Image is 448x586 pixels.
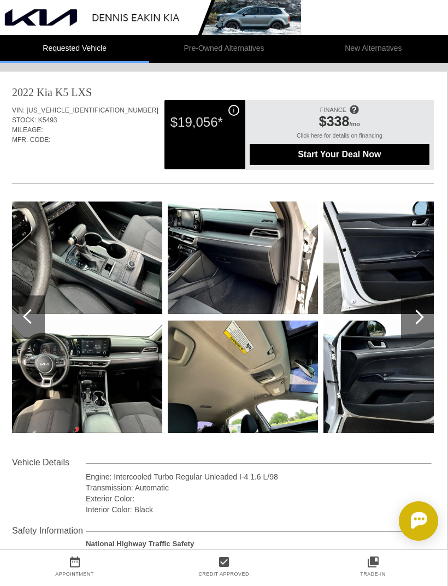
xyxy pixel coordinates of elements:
img: 6059a6bcfdfe4cbf850cf3ff8e591e33.jpg [168,202,318,314]
div: Interior Color: Black [86,504,432,515]
div: Click here for details on financing [250,132,429,144]
span: FINANCE [320,106,346,113]
li: New Alternatives [299,35,448,63]
div: Engine: Intercooled Turbo Regular Unleaded I-4 1.6 L/98 [86,471,432,482]
li: Pre-Owned Alternatives [149,35,298,63]
div: $19,056* [170,108,239,137]
span: $338 [319,114,350,129]
img: 4eb3c6982e5541fda4a165f67465cab6.jpg [12,202,162,314]
div: Transmission: Automatic [86,482,432,493]
span: [US_VEHICLE_IDENTIFICATION_NUMBER] [27,106,158,114]
iframe: Chat Assistance [350,492,448,551]
img: 2a8873243c444b0bafc4929c5d18fdc7.jpg [168,321,318,433]
a: Credit Approved [198,571,249,577]
a: Appointment [55,571,94,577]
a: check_box [149,555,298,569]
span: Start Your Deal Now [258,150,420,159]
span: K5493 [38,116,57,124]
a: collections_bookmark [298,555,447,569]
span: VIN: [12,106,25,114]
img: 9ed99c3c487c4509865a6dce0b7751f6.jpg [12,321,162,433]
span: MFR. CODE: [12,136,51,144]
span: STOCK: [12,116,36,124]
div: LXS [71,85,92,100]
strong: National Highway Traffic Safety Administration (NHTSA) [86,540,194,556]
div: Vehicle Details [12,456,86,469]
div: Quoted on [DATE] 6:37:11 AM [12,151,434,169]
div: 2022 Kia K5 [12,85,68,100]
span: MILEAGE: [12,126,43,134]
div: Safety Information [12,524,86,537]
div: Exterior Color: [86,493,432,504]
a: Trade-In [360,571,386,577]
div: /mo [255,114,424,132]
span: i [233,106,234,114]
